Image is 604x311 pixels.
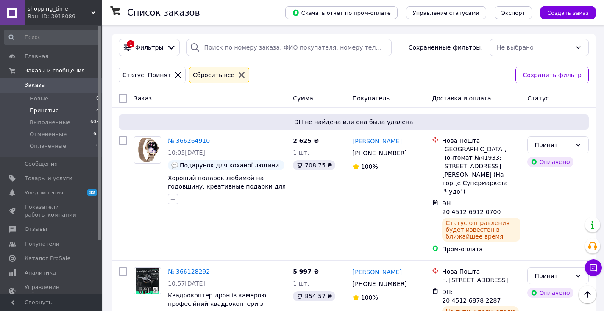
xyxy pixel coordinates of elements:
a: [PERSON_NAME] [353,137,402,145]
span: Уведомления [25,189,63,197]
button: Создать заказ [540,6,596,19]
span: Управление статусами [413,10,479,16]
span: ЭН: 20 4512 6912 0700 [442,200,501,215]
input: Поиск [4,30,100,45]
div: Пром-оплата [442,245,520,253]
span: 8 [96,107,99,114]
div: 854.57 ₴ [293,291,335,301]
span: 100% [361,163,378,170]
a: № 366264910 [168,137,210,144]
div: Сбросить все [191,70,236,80]
span: Оплаченные [30,142,66,150]
div: Оплачено [527,288,573,298]
img: Фото товару [136,268,160,294]
span: Сумма [293,95,313,102]
div: Нова Пошта [442,267,520,276]
span: Экспорт [501,10,525,16]
span: Покупатель [353,95,390,102]
span: Покупатели [25,240,59,248]
div: Статус: Принят [121,70,173,80]
span: Сообщения [25,160,58,168]
span: 5 997 ₴ [293,268,319,275]
a: Фото товару [134,267,161,294]
span: Управление сайтом [25,283,78,299]
div: г. [STREET_ADDRESS] [442,276,520,284]
span: Товары и услуги [25,175,72,182]
span: Выполненные [30,119,70,126]
div: Не выбрано [497,43,571,52]
div: 708.75 ₴ [293,160,335,170]
span: Подарунок для коханої людини. [180,162,281,169]
span: Заказы и сообщения [25,67,85,75]
span: Сохраненные фильтры: [409,43,483,52]
div: [PHONE_NUMBER] [351,147,409,159]
span: Фильтры [135,43,163,52]
span: 63 [93,131,99,138]
img: Фото товару [134,138,161,162]
span: Каталог ProSale [25,255,70,262]
div: Принят [534,140,571,150]
span: Заказы [25,81,45,89]
div: Принят [534,271,571,280]
button: Управление статусами [406,6,486,19]
span: Показатели работы компании [25,203,78,219]
a: [PERSON_NAME] [353,268,402,276]
span: 0 [96,142,99,150]
a: Создать заказ [532,9,596,16]
h1: Список заказов [127,8,200,18]
a: № 366128292 [168,268,210,275]
div: [GEOGRAPHIC_DATA], Почтомат №41933: [STREET_ADDRESS][PERSON_NAME] (На торце Супермаркета "Чудо") [442,145,520,196]
span: 608 [90,119,99,126]
span: Скачать отчет по пром-оплате [292,9,391,17]
span: Статус [527,95,549,102]
span: 10:57[DATE] [168,280,205,287]
div: Ваш ID: 3918089 [28,13,102,20]
span: ЭН не найдена или она была удалена [122,118,585,126]
button: Скачать отчет по пром-оплате [285,6,398,19]
span: Доставка и оплата [432,95,491,102]
span: 1 шт. [293,149,309,156]
button: Сохранить фильтр [515,67,589,83]
span: 10:05[DATE] [168,149,205,156]
span: Новые [30,95,48,103]
span: Заказ [134,95,152,102]
button: Чат с покупателем [585,259,602,276]
span: 0 [96,95,99,103]
span: 32 [87,189,97,196]
button: Наверх [579,286,596,303]
div: Статус отправления будет известен в ближайшее время [442,218,520,242]
span: Отмененные [30,131,67,138]
span: 2 625 ₴ [293,137,319,144]
span: Главная [25,53,48,60]
span: Принятые [30,107,59,114]
span: 1 шт. [293,280,309,287]
a: Фото товару [134,136,161,164]
img: :speech_balloon: [171,162,178,169]
span: Сохранить фильтр [523,70,582,80]
input: Поиск по номеру заказа, ФИО покупателя, номеру телефона, Email, номеру накладной [186,39,392,56]
span: 100% [361,294,378,301]
span: Создать заказ [547,10,589,16]
button: Экспорт [495,6,532,19]
span: shopping_time [28,5,91,13]
a: Хороший подарок любимой на годовщину, креативные подарки для жены на день рождения, идеи [168,175,286,198]
div: Нова Пошта [442,136,520,145]
span: ЭН: 20 4512 6878 2287 [442,289,501,304]
div: [PHONE_NUMBER] [351,278,409,290]
span: Аналитика [25,269,56,277]
span: Отзывы [25,225,47,233]
div: Оплачено [527,157,573,167]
